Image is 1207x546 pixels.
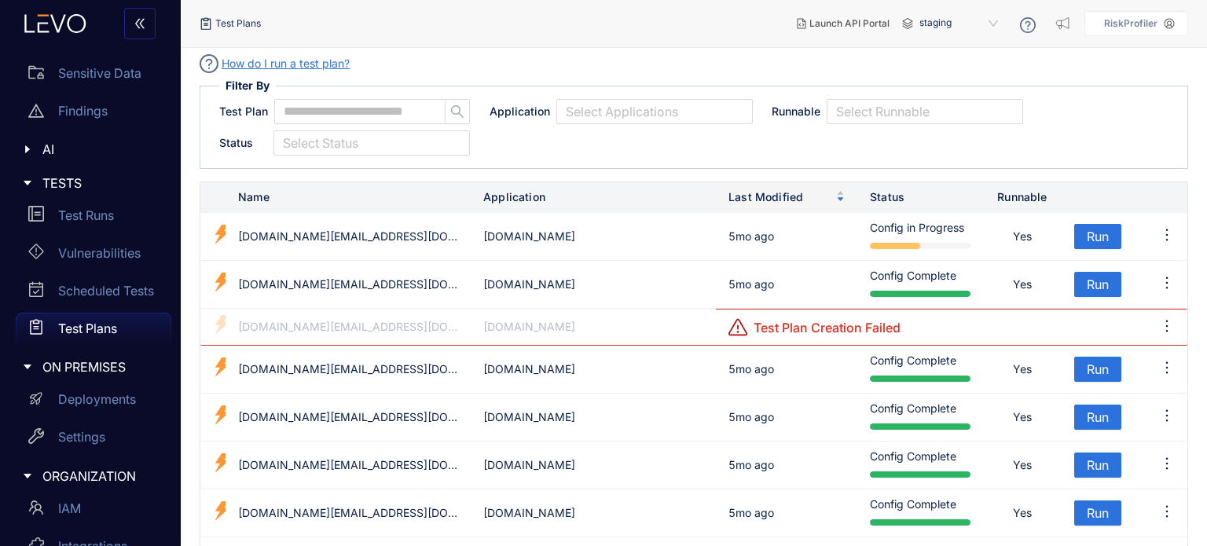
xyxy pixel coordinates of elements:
[9,133,171,166] div: AI
[16,57,171,95] a: Sensitive Data
[870,352,970,387] div: Config Complete
[490,104,550,119] span: Application
[22,471,33,482] span: caret-right
[471,489,716,537] td: [DOMAIN_NAME]
[42,360,159,374] span: ON PREMISES
[919,11,1001,36] span: staging
[28,103,44,119] span: warning
[16,200,171,237] a: Test Runs
[9,167,171,200] div: TESTS
[1087,277,1109,291] span: Run
[471,442,716,489] td: [DOMAIN_NAME]
[226,346,471,394] td: [DOMAIN_NAME][EMAIL_ADDRESS][DOMAIN_NAME]_aalvkqm
[983,489,1062,537] td: Yes
[471,309,716,346] td: [DOMAIN_NAME]
[1074,500,1121,526] button: Run
[809,18,890,29] span: Launch API Portal
[728,276,774,293] div: 5mo ago
[58,104,108,118] p: Findings
[222,55,350,72] a: How do I run a test plan?
[226,489,471,537] td: [DOMAIN_NAME][EMAIL_ADDRESS][DOMAIN_NAME]_jr2izcb
[9,460,171,493] div: ORGANIZATION
[471,182,716,213] th: Application
[983,182,1062,213] th: Runnable
[983,394,1062,442] td: Yes
[22,144,33,155] span: caret-right
[445,99,470,124] button: search
[16,95,171,133] a: Findings
[226,261,471,309] td: [DOMAIN_NAME][EMAIL_ADDRESS][DOMAIN_NAME]_jz6ruun
[16,384,171,422] a: Deployments
[28,500,44,515] span: team
[1159,456,1175,471] span: ellipsis
[58,284,154,298] p: Scheduled Tests
[471,346,716,394] td: [DOMAIN_NAME]
[1087,362,1109,376] span: Run
[219,78,276,93] span: Filter By
[58,430,105,444] p: Settings
[1087,506,1109,520] span: Run
[728,318,1128,337] div: Test Plan Creation Failed
[772,104,820,119] span: Runnable
[1159,275,1175,291] span: ellipsis
[1159,318,1175,334] span: ellipsis
[42,469,159,483] span: ORGANIZATION
[1074,405,1121,430] button: Run
[983,261,1062,309] td: Yes
[983,213,1062,261] td: Yes
[1104,18,1157,29] p: RiskProfiler
[226,213,471,261] td: [DOMAIN_NAME][EMAIL_ADDRESS][DOMAIN_NAME]_ak86vwc
[16,237,171,275] a: Vulnerabilities
[471,261,716,309] td: [DOMAIN_NAME]
[58,321,117,335] p: Test Plans
[728,189,833,206] span: Last Modified
[16,275,171,313] a: Scheduled Tests
[42,142,159,156] span: AI
[226,182,471,213] th: Name
[1074,453,1121,478] button: Run
[728,409,774,426] div: 5mo ago
[857,182,983,213] th: Status
[1087,458,1109,472] span: Run
[16,422,171,460] a: Settings
[471,213,716,261] td: [DOMAIN_NAME]
[728,504,774,522] div: 5mo ago
[983,346,1062,394] td: Yes
[58,66,141,80] p: Sensitive Data
[134,17,146,31] span: double-left
[471,394,716,442] td: [DOMAIN_NAME]
[1087,410,1109,424] span: Run
[16,493,171,530] a: IAM
[446,104,469,119] span: search
[124,8,156,39] button: double-left
[219,135,253,151] span: Status
[983,442,1062,489] td: Yes
[226,442,471,489] td: [DOMAIN_NAME][EMAIL_ADDRESS][DOMAIN_NAME]_0ahuxuk
[870,219,970,254] div: Config in Progress
[22,361,33,372] span: caret-right
[58,246,141,260] p: Vulnerabilities
[42,176,159,190] span: TESTS
[870,400,970,434] div: Config Complete
[200,17,261,30] div: Test Plans
[728,456,774,474] div: 5mo ago
[22,178,33,189] span: caret-right
[9,350,171,383] div: ON PREMISES
[870,448,970,482] div: Config Complete
[1159,360,1175,376] span: ellipsis
[1074,224,1121,249] button: Run
[728,361,774,378] div: 5mo ago
[1074,357,1121,382] button: Run
[1159,227,1175,243] span: ellipsis
[1159,504,1175,519] span: ellipsis
[58,392,136,406] p: Deployments
[58,501,81,515] p: IAM
[784,11,902,36] button: Launch API Portal
[870,267,970,302] div: Config Complete
[226,394,471,442] td: [DOMAIN_NAME][EMAIL_ADDRESS][DOMAIN_NAME]_zvc33ap
[728,228,774,245] div: 5mo ago
[1074,272,1121,297] button: Run
[219,104,268,119] span: Test Plan
[226,309,471,346] td: [DOMAIN_NAME][EMAIL_ADDRESS][DOMAIN_NAME]_tegsjru
[16,313,171,350] a: Test Plans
